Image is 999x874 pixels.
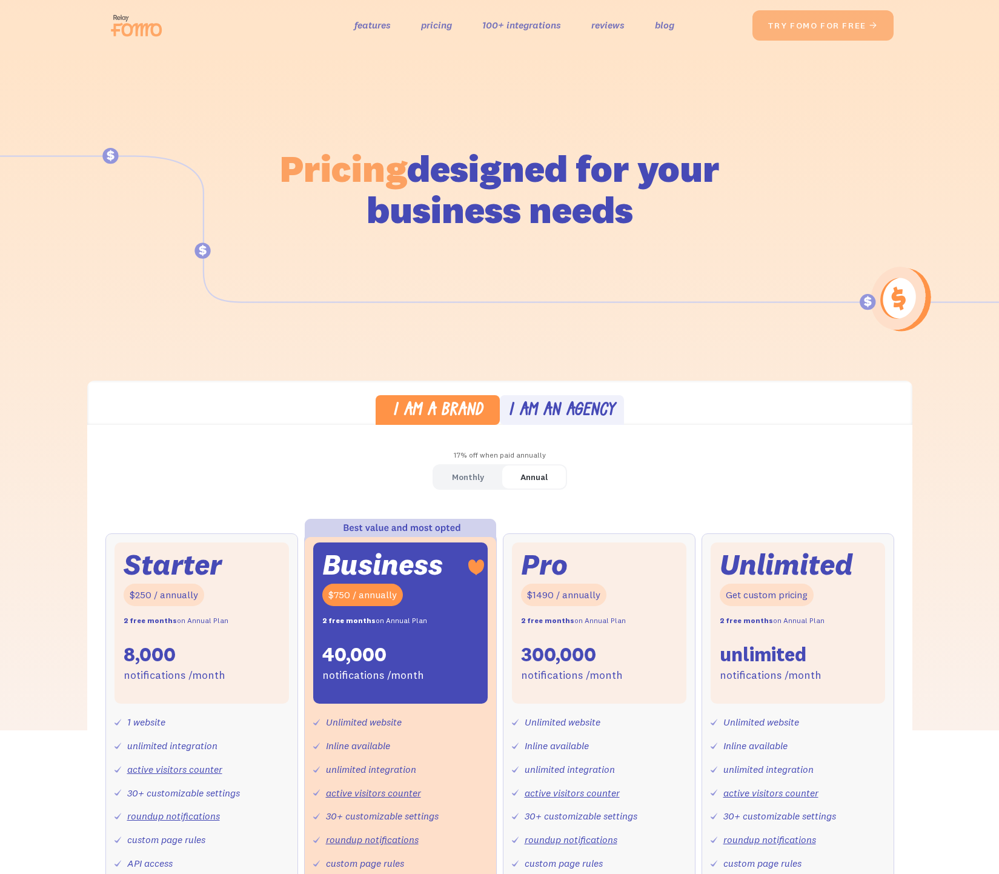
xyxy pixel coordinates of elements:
[720,667,821,684] div: notifications /month
[723,807,836,825] div: 30+ customizable settings
[326,855,404,872] div: custom page rules
[723,761,814,778] div: unlimited integration
[521,616,574,625] strong: 2 free months
[127,855,173,872] div: API access
[723,787,818,799] a: active visitors counter
[326,833,419,846] a: roundup notifications
[720,616,773,625] strong: 2 free months
[723,713,799,731] div: Unlimited website
[124,642,176,667] div: 8,000
[720,552,853,578] div: Unlimited
[723,737,788,755] div: Inline available
[326,713,402,731] div: Unlimited website
[322,584,403,606] div: $750 / annually
[124,612,228,630] div: on Annual Plan
[525,855,603,872] div: custom page rules
[322,552,443,578] div: Business
[393,402,483,420] div: I am a brand
[326,787,421,799] a: active visitors counter
[322,642,387,667] div: 40,000
[752,10,894,41] a: try fomo for free
[452,469,484,486] div: Monthly
[326,761,416,778] div: unlimited integration
[869,20,878,31] span: 
[322,612,427,630] div: on Annual Plan
[124,584,204,606] div: $250 / annually
[521,667,623,684] div: notifications /month
[720,584,814,606] div: Get custom pricing
[525,737,589,755] div: Inline available
[521,584,606,606] div: $1490 / annually
[127,810,220,822] a: roundup notifications
[124,616,177,625] strong: 2 free months
[525,713,600,731] div: Unlimited website
[326,737,390,755] div: Inline available
[127,737,217,755] div: unlimited integration
[482,16,561,34] a: 100+ integrations
[521,612,626,630] div: on Annual Plan
[124,552,222,578] div: Starter
[354,16,391,34] a: features
[127,831,205,849] div: custom page rules
[124,667,225,684] div: notifications /month
[720,642,806,667] div: unlimited
[723,833,816,846] a: roundup notifications
[525,807,637,825] div: 30+ customizable settings
[723,855,802,872] div: custom page rules
[508,402,615,420] div: I am an agency
[521,642,596,667] div: 300,000
[525,787,620,799] a: active visitors counter
[322,616,376,625] strong: 2 free months
[521,552,568,578] div: Pro
[720,612,825,630] div: on Annual Plan
[421,16,452,34] a: pricing
[87,447,912,464] div: 17% off when paid annually
[322,667,424,684] div: notifications /month
[525,833,617,846] a: roundup notifications
[525,761,615,778] div: unlimited integration
[127,763,222,775] a: active visitors counter
[280,145,407,192] span: Pricing
[591,16,625,34] a: reviews
[127,713,165,731] div: 1 website
[127,784,240,802] div: 30+ customizable settings
[655,16,674,34] a: blog
[520,469,548,486] div: Annual
[326,807,439,825] div: 30+ customizable settings
[279,148,720,230] h1: designed for your business needs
